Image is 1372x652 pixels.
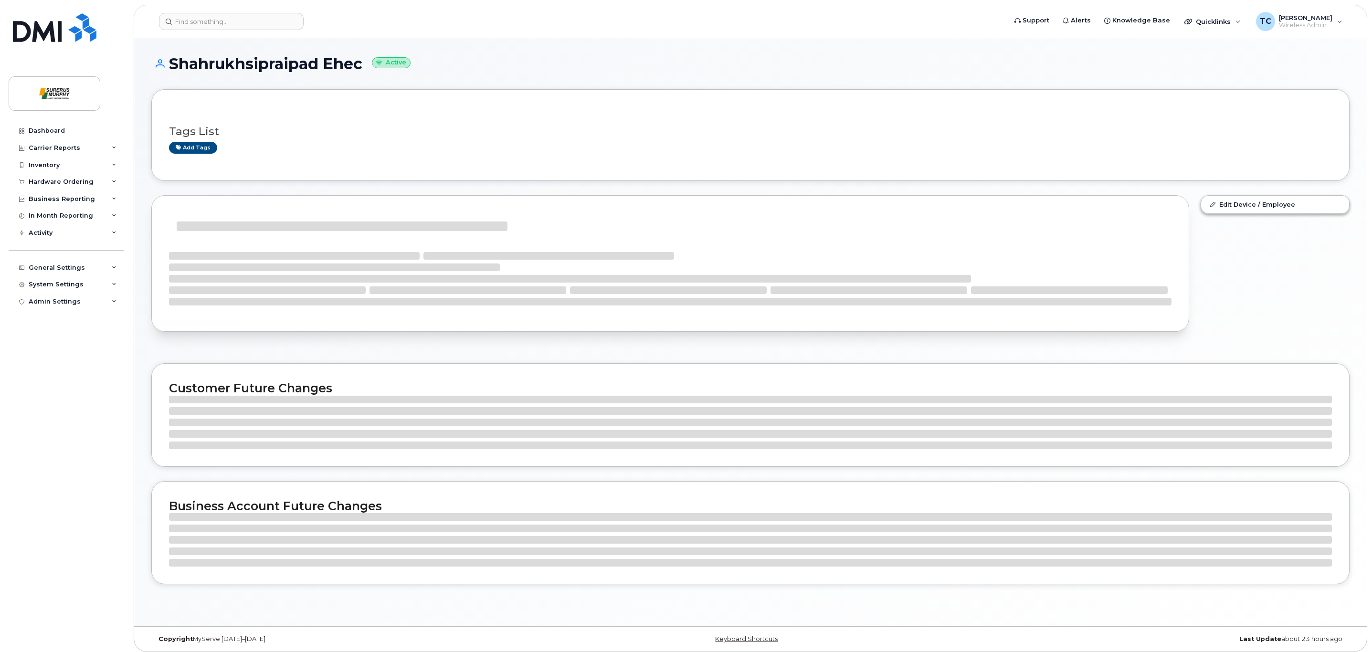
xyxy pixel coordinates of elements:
[169,126,1332,137] h3: Tags List
[372,57,411,68] small: Active
[151,55,1350,72] h1: Shahrukhsipraipad Ehec
[715,635,778,642] a: Keyboard Shortcuts
[169,142,217,154] a: Add tags
[1201,196,1349,213] a: Edit Device / Employee
[151,635,551,643] div: MyServe [DATE]–[DATE]
[950,635,1350,643] div: about 23 hours ago
[169,381,1332,395] h2: Customer Future Changes
[1239,635,1281,642] strong: Last Update
[169,499,1332,513] h2: Business Account Future Changes
[158,635,193,642] strong: Copyright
